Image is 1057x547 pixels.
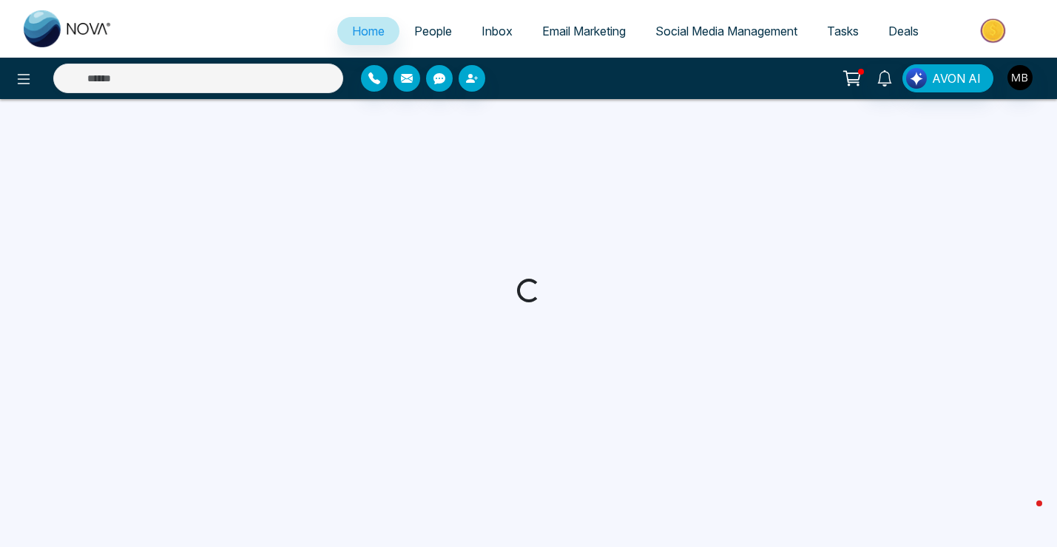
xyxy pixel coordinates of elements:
iframe: Intercom live chat [1007,497,1042,532]
button: AVON AI [902,64,993,92]
span: Email Marketing [542,24,626,38]
span: Deals [888,24,919,38]
a: Inbox [467,17,527,45]
a: Email Marketing [527,17,641,45]
span: Home [352,24,385,38]
img: User Avatar [1007,65,1033,90]
img: Lead Flow [906,68,927,89]
img: Market-place.gif [941,14,1048,47]
a: Deals [874,17,933,45]
span: Social Media Management [655,24,797,38]
span: People [414,24,452,38]
a: Tasks [812,17,874,45]
a: People [399,17,467,45]
span: AVON AI [932,69,981,87]
span: Tasks [827,24,859,38]
span: Inbox [482,24,513,38]
a: Home [337,17,399,45]
img: Nova CRM Logo [24,10,112,47]
a: Social Media Management [641,17,812,45]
